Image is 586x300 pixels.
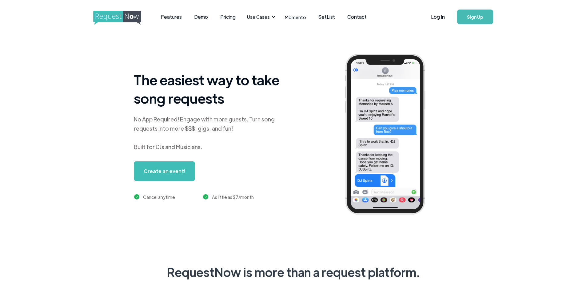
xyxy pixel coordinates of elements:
div: Use Cases [247,14,270,20]
a: Sign Up [457,10,493,24]
div: Use Cases [243,7,277,26]
a: Momento [279,8,312,26]
a: home [93,11,139,23]
a: Features [155,7,188,26]
img: green checkmark [203,194,208,199]
a: SetList [312,7,341,26]
a: Demo [188,7,214,26]
a: Contact [341,7,373,26]
img: requestnow logo [93,11,153,25]
a: Create an event! [134,161,195,181]
div: Cancel anytime [143,193,175,201]
div: No App Required! Engage with more guests. Turn song requests into more $$$, gigs, and fun! Built ... [134,115,288,152]
h1: The easiest way to take song requests [134,70,288,107]
a: Pricing [214,7,242,26]
img: iphone screenshot [338,50,442,221]
img: green checkmark [134,194,139,199]
div: As little as $7/month [212,193,254,201]
a: Log In [425,6,451,28]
